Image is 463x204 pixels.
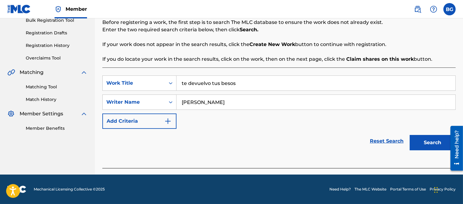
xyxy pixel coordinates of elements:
span: Member Settings [20,110,63,117]
p: If you do locate your work in the search results, click on the work, then on the next page, click... [102,56,456,63]
iframe: Resource Center [446,124,463,173]
img: search [414,6,421,13]
p: If your work does not appear in the search results, click the button to continue with registration. [102,41,456,48]
p: Before registering a work, the first step is to search The MLC database to ensure the work does n... [102,19,456,26]
p: Enter the two required search criteria below, then click [102,26,456,33]
button: Search [410,135,456,150]
div: Arrastrar [434,181,438,199]
img: Top Rightsholder [55,6,62,13]
div: Help [427,3,440,15]
a: Portal Terms of Use [390,187,426,192]
img: MLC Logo [7,5,31,13]
img: help [430,6,437,13]
img: logo [7,186,26,193]
div: User Menu [443,3,456,15]
strong: Create New Work [249,41,295,47]
img: Member Settings [7,110,15,117]
a: Privacy Policy [430,187,456,192]
button: Add Criteria [102,114,176,129]
span: Mechanical Licensing Collective © 2025 [34,187,105,192]
a: Registration History [26,42,88,49]
strong: Claim shares on this work [346,56,414,62]
img: 9d2ae6d4665cec9f34b9.svg [164,117,172,125]
div: Work Title [106,79,161,87]
img: expand [80,110,88,117]
a: Matching Tool [26,84,88,90]
a: Overclaims Tool [26,55,88,61]
strong: Search. [240,27,258,33]
a: Bulk Registration Tool [26,17,88,24]
img: Matching [7,69,15,76]
a: Match History [26,96,88,103]
a: Registration Drafts [26,30,88,36]
span: Member [66,6,87,13]
a: Need Help? [329,187,351,192]
iframe: Chat Widget [432,175,463,204]
a: The MLC Website [355,187,386,192]
a: Public Search [412,3,424,15]
a: Reset Search [367,134,407,148]
img: expand [80,69,88,76]
div: Writer Name [106,98,161,106]
span: Matching [20,69,44,76]
form: Search Form [102,75,456,153]
div: Widget de chat [432,175,463,204]
a: Member Benefits [26,125,88,132]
